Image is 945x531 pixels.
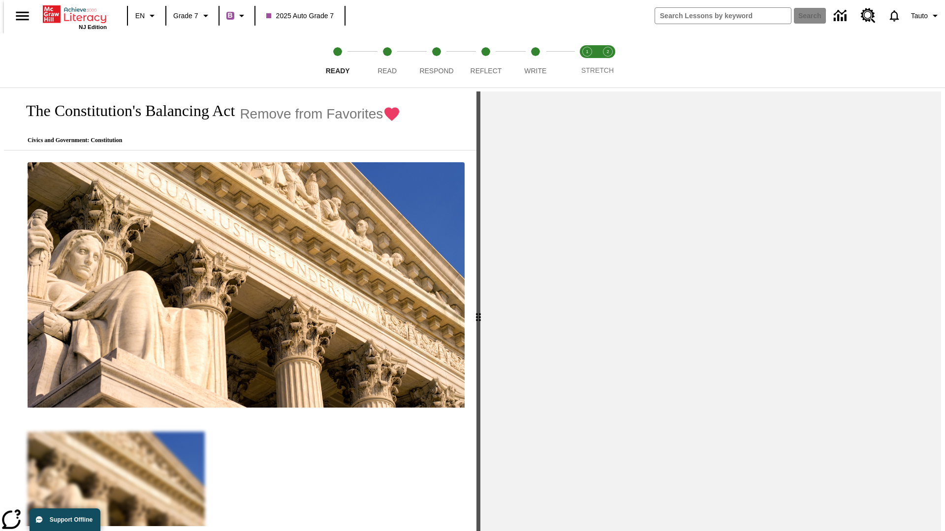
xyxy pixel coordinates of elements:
div: Home [43,3,107,30]
button: Profile/Settings [907,7,945,25]
button: Language: EN, Select a language [131,7,162,25]
span: Reflect [471,67,502,75]
button: Grade: Grade 7, Select a grade [169,7,216,25]
span: STRETCH [581,66,614,74]
a: Data Center [828,2,855,29]
div: activity [480,91,941,531]
button: Write step 5 of 5 [507,33,564,88]
h1: The Constitution's Balancing Act [16,102,235,120]
span: Read [378,67,397,75]
span: Grade 7 [173,11,198,21]
text: 2 [606,49,609,54]
span: Support Offline [50,516,93,523]
a: Resource Center, Will open in new tab [855,2,882,29]
div: reading [4,91,476,526]
button: Ready step 1 of 5 [309,33,366,88]
span: Respond [419,67,453,75]
a: Notifications [882,3,907,29]
input: search field [655,8,791,24]
button: Open side menu [8,1,37,30]
span: EN [135,11,145,21]
button: Boost Class color is purple. Change class color [222,7,252,25]
span: Ready [326,67,350,75]
span: Tauto [911,11,928,21]
span: 2025 Auto Grade 7 [266,11,334,21]
button: Remove from Favorites - The Constitution's Balancing Act [240,105,401,122]
button: Stretch Respond step 2 of 2 [594,33,622,88]
span: B [228,9,233,22]
span: NJ Edition [79,24,107,30]
button: Reflect step 4 of 5 [457,33,514,88]
img: The U.S. Supreme Court Building displays the phrase, "Equal Justice Under Law." [28,162,465,408]
button: Stretch Read step 1 of 2 [573,33,601,88]
text: 1 [586,49,588,54]
div: Press Enter or Spacebar and then press right and left arrow keys to move the slider [476,91,480,531]
span: Remove from Favorites [240,106,383,122]
p: Civics and Government: Constitution [16,137,401,144]
button: Support Offline [30,508,100,531]
button: Respond step 3 of 5 [408,33,465,88]
button: Read step 2 of 5 [358,33,415,88]
span: Write [524,67,546,75]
